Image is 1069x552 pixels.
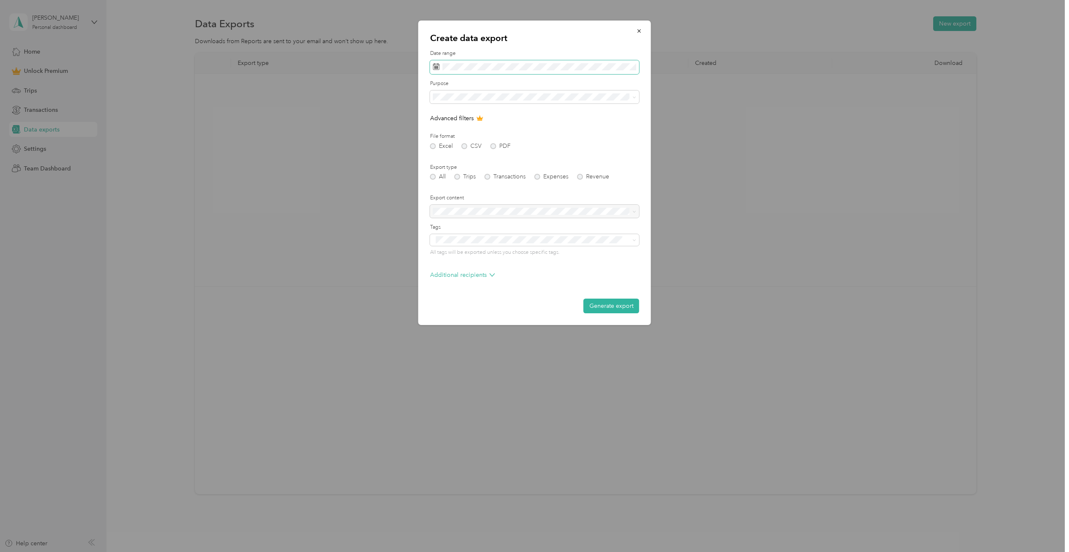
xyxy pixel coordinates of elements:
[430,80,639,88] label: Purpose
[584,299,639,313] button: Generate export
[430,164,639,171] label: Export type
[430,194,639,202] label: Export content
[430,249,639,256] p: All tags will be exported unless you choose specific tags.
[430,114,639,123] p: Advanced filters
[1022,505,1069,552] iframe: Everlance-gr Chat Button Frame
[430,224,639,231] label: Tags
[430,50,639,57] label: Date range
[430,32,639,44] p: Create data export
[430,133,639,140] label: File format
[430,271,495,279] p: Additional recipients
